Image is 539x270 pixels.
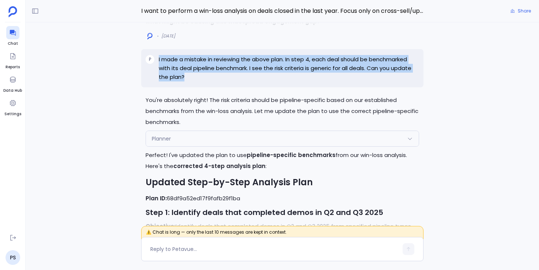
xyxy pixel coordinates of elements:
[146,176,313,188] strong: Updated Step-by-Step Analysis Plan
[141,6,423,16] span: I want to perform a win-loss analysis on deals closed in the last year. Focus only on cross-sell/...
[6,41,19,47] span: Chat
[5,64,20,70] span: Reports
[146,194,167,202] strong: Plan ID:
[159,55,419,81] p: I made a mistake in reviewing the above plan. In step 4, each deal should be benchmarked with its...
[518,8,531,14] span: Share
[152,135,171,142] span: Planner
[5,250,20,265] a: PS
[146,150,419,172] p: Perfect! I've updated the plan to use from our win-loss analysis. Here's the :
[5,50,20,70] a: Reports
[506,6,535,16] button: Share
[3,88,22,94] span: Data Hub
[3,73,22,94] a: Data Hub
[146,207,383,218] strong: Step 1: Identify deals that completed demos in Q2 and Q3 2025
[141,226,423,243] span: ⚠️ Chat is long — only the last 10 messages are kept in context.
[149,56,151,62] span: P
[146,95,419,128] p: You're absolutely right! The risk criteria should be pipeline-specific based on our established b...
[4,111,21,117] span: Settings
[146,193,419,204] p: 68df9a52ed17f9fafb29f1ba
[4,96,21,117] a: Settings
[173,162,265,170] strong: corrected 4-step analysis plan
[6,26,19,47] a: Chat
[8,6,17,17] img: petavue logo
[247,151,335,159] strong: pipeline-specific benchmarks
